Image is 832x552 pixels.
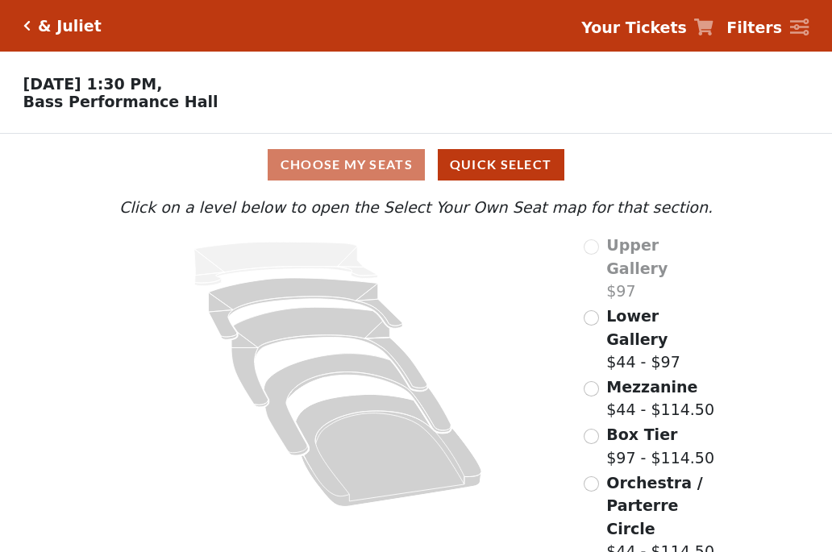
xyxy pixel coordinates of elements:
[296,395,482,507] path: Orchestra / Parterre Circle - Seats Available: 146
[606,425,677,443] span: Box Tier
[209,278,403,339] path: Lower Gallery - Seats Available: 152
[23,20,31,31] a: Click here to go back to filters
[581,16,713,39] a: Your Tickets
[606,423,714,469] label: $97 - $114.50
[606,307,668,348] span: Lower Gallery
[194,242,378,286] path: Upper Gallery - Seats Available: 0
[581,19,687,36] strong: Your Tickets
[606,234,717,303] label: $97
[606,305,717,374] label: $44 - $97
[438,149,564,181] button: Quick Select
[726,19,782,36] strong: Filters
[606,378,697,396] span: Mezzanine
[606,236,668,277] span: Upper Gallery
[606,474,702,537] span: Orchestra / Parterre Circle
[38,17,102,35] h5: & Juliet
[726,16,809,39] a: Filters
[115,196,717,219] p: Click on a level below to open the Select Your Own Seat map for that section.
[606,376,714,421] label: $44 - $114.50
